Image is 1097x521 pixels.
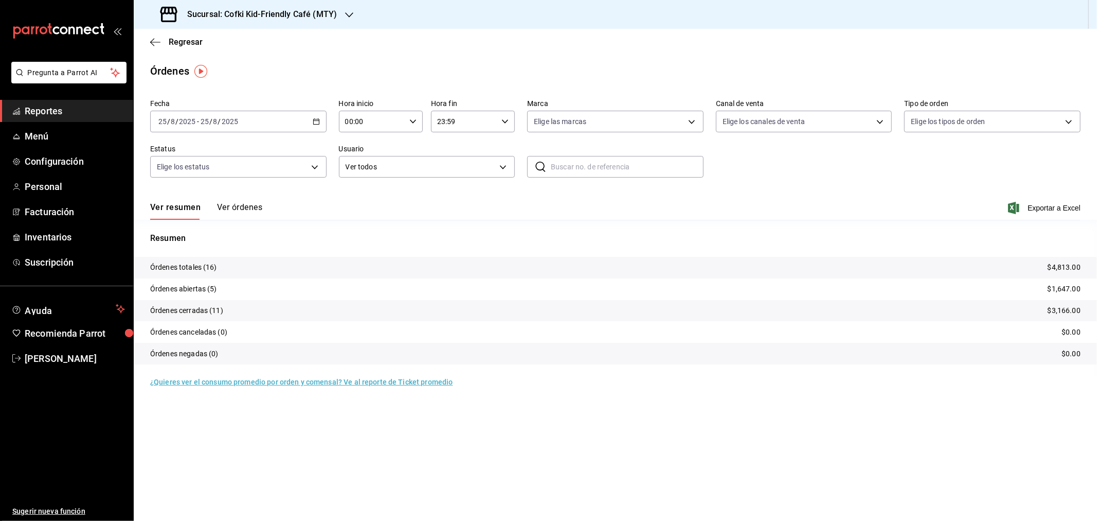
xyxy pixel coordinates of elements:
[723,116,805,127] span: Elige los canales de venta
[178,117,196,126] input: ----
[1062,327,1081,338] p: $0.00
[25,255,125,269] span: Suscripción
[197,117,199,126] span: -
[213,117,218,126] input: --
[150,378,453,386] a: ¿Quieres ver el consumo promedio por orden y comensal? Ve al reporte de Ticket promedio
[11,62,127,83] button: Pregunta a Parrot AI
[346,162,496,172] span: Ver todos
[150,262,217,273] p: Órdenes totales (16)
[339,100,423,108] label: Hora inicio
[150,202,201,220] button: Ver resumen
[150,100,327,108] label: Fecha
[150,37,203,47] button: Regresar
[534,116,586,127] span: Elige las marcas
[150,327,227,338] p: Órdenes canceladas (0)
[1010,202,1081,214] button: Exportar a Excel
[209,117,212,126] span: /
[25,104,125,118] span: Reportes
[170,117,175,126] input: --
[221,117,239,126] input: ----
[25,352,125,366] span: [PERSON_NAME]
[169,37,203,47] span: Regresar
[25,205,125,219] span: Facturación
[25,303,112,315] span: Ayuda
[911,116,985,127] span: Elige los tipos de orden
[194,65,207,78] img: Tooltip marker
[431,100,515,108] label: Hora fin
[25,154,125,168] span: Configuración
[716,100,892,108] label: Canal de venta
[150,284,217,294] p: Órdenes abiertas (5)
[551,157,704,177] input: Buscar no. de referencia
[150,63,189,79] div: Órdenes
[1048,305,1081,316] p: $3,166.00
[150,232,1081,245] p: Resumen
[28,67,111,78] span: Pregunta a Parrot AI
[113,27,121,35] button: open_drawer_menu
[217,202,262,220] button: Ver órdenes
[179,8,337,21] h3: Sucursal: Cofki Kid-Friendly Café (MTY)
[218,117,221,126] span: /
[158,117,167,126] input: --
[25,129,125,143] span: Menú
[175,117,178,126] span: /
[157,162,209,172] span: Elige los estatus
[25,326,125,340] span: Recomienda Parrot
[527,100,704,108] label: Marca
[7,75,127,85] a: Pregunta a Parrot AI
[904,100,1081,108] label: Tipo de orden
[167,117,170,126] span: /
[339,146,515,153] label: Usuario
[12,506,125,517] span: Sugerir nueva función
[1062,349,1081,359] p: $0.00
[150,349,219,359] p: Órdenes negadas (0)
[1048,262,1081,273] p: $4,813.00
[25,180,125,194] span: Personal
[25,230,125,244] span: Inventarios
[150,202,262,220] div: navigation tabs
[1048,284,1081,294] p: $1,647.00
[200,117,209,126] input: --
[150,305,223,316] p: Órdenes cerradas (11)
[150,146,327,153] label: Estatus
